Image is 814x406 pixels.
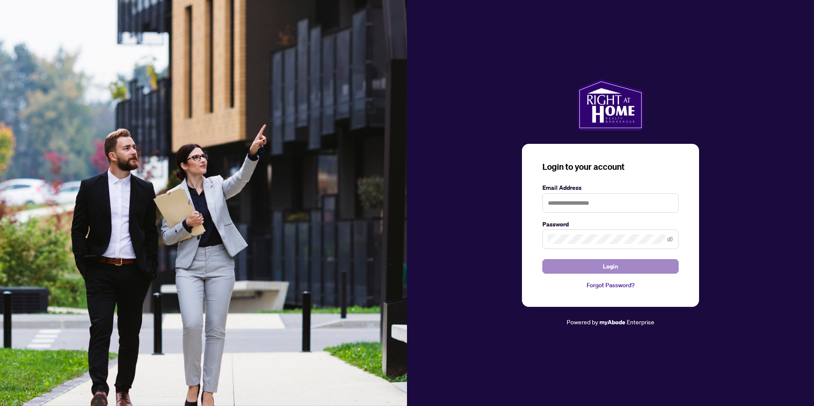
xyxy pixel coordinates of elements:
label: Password [542,220,679,229]
img: ma-logo [577,79,643,130]
span: Enterprise [627,318,654,326]
a: myAbode [599,317,625,327]
span: eye-invisible [667,236,673,242]
span: Powered by [567,318,598,326]
label: Email Address [542,183,679,192]
h3: Login to your account [542,161,679,173]
button: Login [542,259,679,274]
a: Forgot Password? [542,280,679,290]
span: Login [603,260,618,273]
